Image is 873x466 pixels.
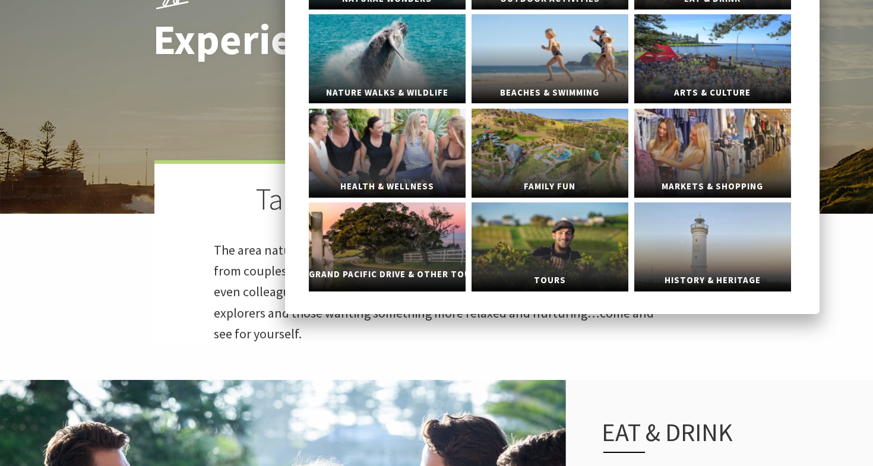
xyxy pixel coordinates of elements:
[214,182,659,222] h2: Take your pick, take your time
[634,270,791,291] span: History & Heritage
[634,82,791,104] span: Arts & Culture
[634,176,791,198] span: Markets & Shopping
[309,82,466,104] span: Nature Walks & Wildlife
[472,176,628,198] span: Family Fun
[309,264,466,286] span: Grand Pacific Drive & Other Touring
[472,82,628,104] span: Beaches & Swimming
[214,240,659,344] p: The area naturally caters to every kind of visitor, of all backgrounds and all ages – from couple...
[472,270,628,291] span: Tours
[153,17,489,63] h1: Experience
[309,176,466,198] span: Health & Wellness
[602,417,836,453] h3: Eat & Drink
